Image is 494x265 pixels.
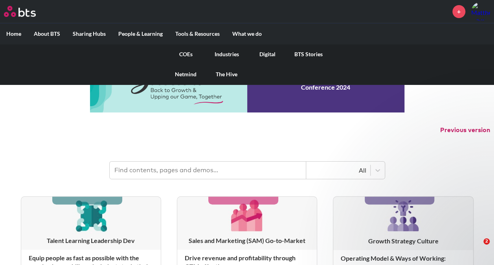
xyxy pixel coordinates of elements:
[226,24,268,44] label: What we do
[66,24,112,44] label: Sharing Hubs
[337,105,494,244] iframe: Intercom notifications message
[169,24,226,44] label: Tools & Resources
[28,24,66,44] label: About BTS
[21,236,161,245] h3: Talent Learning Leadership Dev
[228,197,266,234] img: [object Object]
[72,197,110,234] img: [object Object]
[483,238,490,245] span: 2
[4,6,36,17] img: BTS Logo
[310,166,366,175] div: All
[110,162,306,179] input: Find contents, pages and demos...
[177,236,317,245] h3: Sales and Marketing (SAM) Go-to-Market
[333,237,473,245] h3: Growth Strategy Culture
[452,5,465,18] a: +
[4,6,50,17] a: Go home
[471,2,490,21] a: Profile
[112,24,169,44] label: People & Learning
[467,238,486,257] iframe: Intercom live chat
[471,2,490,21] img: Matthew Whitlock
